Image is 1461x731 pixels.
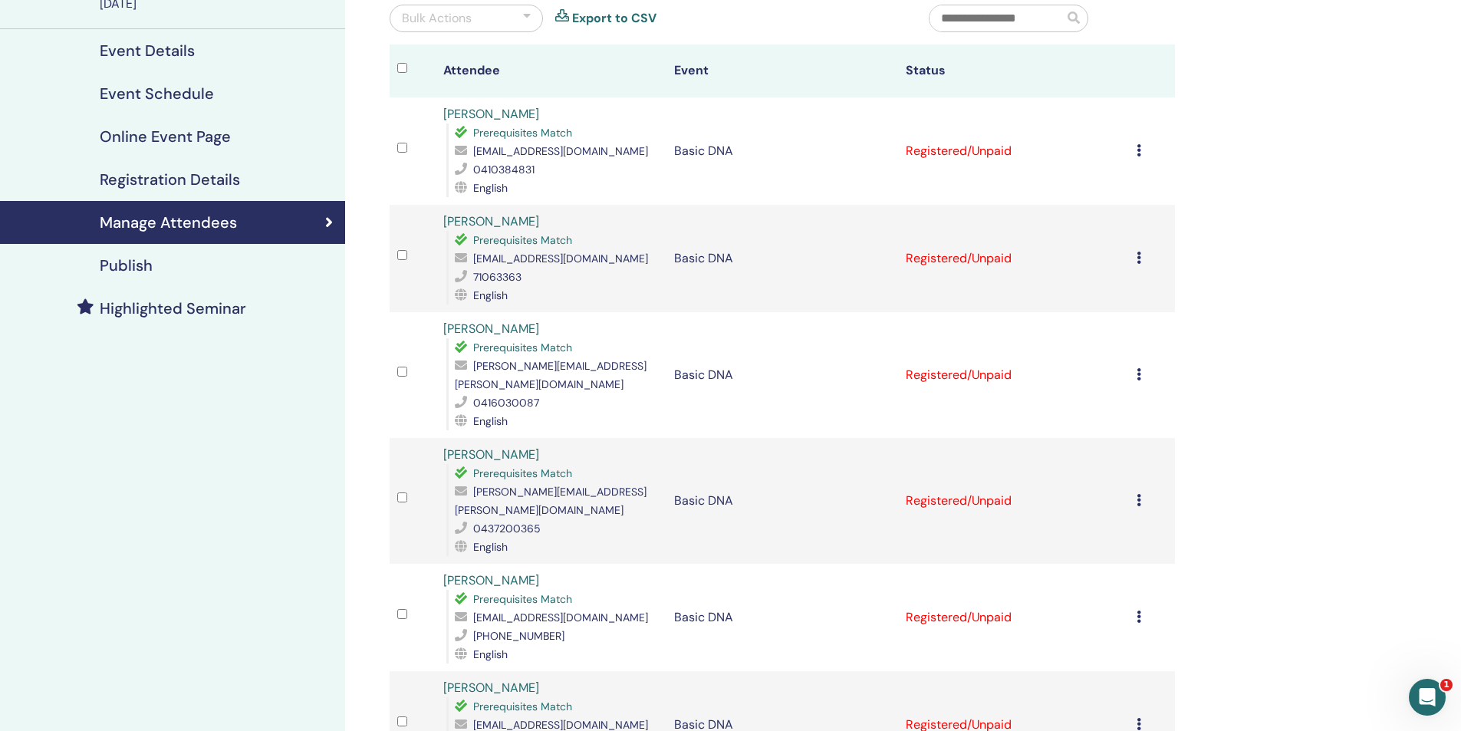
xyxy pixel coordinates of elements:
a: [PERSON_NAME] [443,446,539,463]
td: Basic DNA [666,564,897,671]
a: [PERSON_NAME] [443,213,539,229]
a: [PERSON_NAME] [443,106,539,122]
span: [PERSON_NAME][EMAIL_ADDRESS][PERSON_NAME][DOMAIN_NAME] [455,359,647,391]
span: English [473,288,508,302]
span: [EMAIL_ADDRESS][DOMAIN_NAME] [473,611,648,624]
h4: Online Event Page [100,127,231,146]
span: Prerequisites Match [473,466,572,480]
span: English [473,414,508,428]
iframe: Intercom live chat [1409,679,1446,716]
span: Prerequisites Match [473,592,572,606]
td: Basic DNA [666,312,897,438]
h4: Manage Attendees [100,213,237,232]
td: Basic DNA [666,438,897,564]
span: 1 [1440,679,1453,691]
h4: Event Details [100,41,195,60]
span: [PERSON_NAME][EMAIL_ADDRESS][PERSON_NAME][DOMAIN_NAME] [455,485,647,517]
div: Bulk Actions [402,9,472,28]
h4: Event Schedule [100,84,214,103]
span: English [473,181,508,195]
th: Status [898,44,1129,97]
span: Prerequisites Match [473,341,572,354]
span: [EMAIL_ADDRESS][DOMAIN_NAME] [473,144,648,158]
span: Prerequisites Match [473,126,572,140]
td: Basic DNA [666,205,897,312]
a: [PERSON_NAME] [443,572,539,588]
span: English [473,647,508,661]
h4: Highlighted Seminar [100,299,246,318]
span: 71063363 [473,270,522,284]
span: 0437200365 [473,522,541,535]
th: Event [666,44,897,97]
a: Export to CSV [572,9,656,28]
a: [PERSON_NAME] [443,680,539,696]
th: Attendee [436,44,666,97]
a: [PERSON_NAME] [443,321,539,337]
span: 0410384831 [473,163,535,176]
span: [EMAIL_ADDRESS][DOMAIN_NAME] [473,252,648,265]
h4: Registration Details [100,170,240,189]
h4: Publish [100,256,153,275]
td: Basic DNA [666,97,897,205]
span: [PHONE_NUMBER] [473,629,564,643]
span: English [473,540,508,554]
span: Prerequisites Match [473,700,572,713]
span: 0416030087 [473,396,539,410]
span: Prerequisites Match [473,233,572,247]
